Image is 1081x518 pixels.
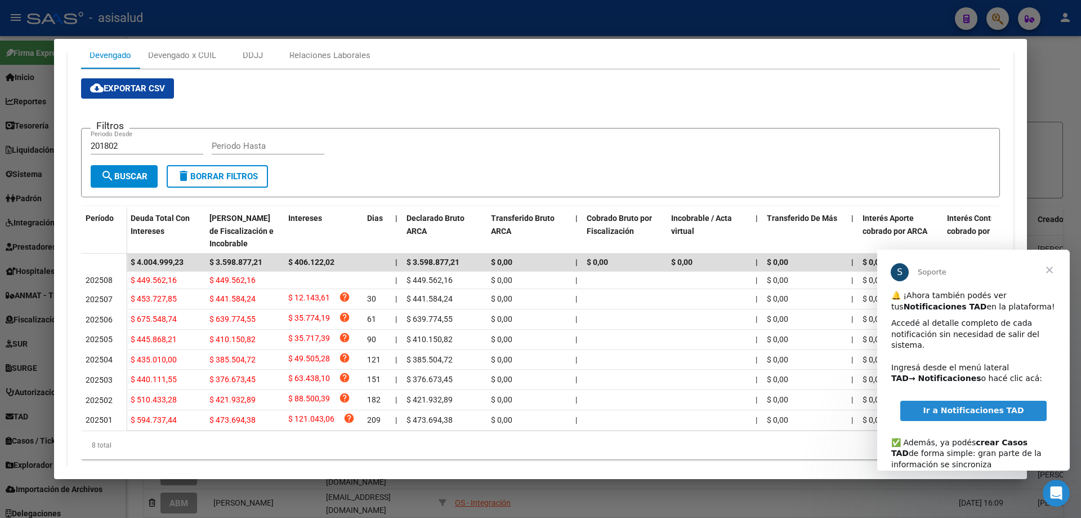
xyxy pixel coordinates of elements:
[863,355,884,364] span: $ 0,00
[491,395,512,404] span: $ 0,00
[851,258,854,267] span: |
[367,355,381,364] span: 121
[288,413,334,428] span: $ 121.043,06
[407,258,459,267] span: $ 3.598.877,21
[395,294,397,303] span: |
[858,206,942,256] datatable-header-cell: Interés Aporte cobrado por ARCA
[877,250,1070,471] iframe: Intercom live chat mensaje
[288,392,330,408] span: $ 88.500,39
[289,49,370,61] div: Relaciones Laborales
[81,78,174,99] button: Exportar CSV
[756,395,757,404] span: |
[1043,480,1070,507] iframe: Intercom live chat
[767,294,788,303] span: $ 0,00
[767,355,788,364] span: $ 0,00
[751,206,762,256] datatable-header-cell: |
[343,413,355,424] i: help
[131,395,177,404] span: $ 510.433,28
[395,276,397,285] span: |
[407,335,453,344] span: $ 410.150,82
[395,258,397,267] span: |
[86,415,113,424] span: 202501
[863,315,884,324] span: $ 0,00
[367,294,376,303] span: 30
[177,169,190,183] mat-icon: delete
[395,375,397,384] span: |
[243,49,263,61] div: DDJJ
[491,294,512,303] span: $ 0,00
[575,315,577,324] span: |
[756,214,758,223] span: |
[131,415,177,424] span: $ 594.737,44
[86,214,114,223] span: Período
[575,214,578,223] span: |
[395,415,397,424] span: |
[14,176,178,254] div: ✅ Además, ya podés de forma simple: gran parte de la información se sincroniza automáticamente y ...
[767,375,788,384] span: $ 0,00
[288,258,334,267] span: $ 406.122,02
[863,276,884,285] span: $ 0,00
[86,375,113,384] span: 202503
[101,171,148,181] span: Buscar
[767,335,788,344] span: $ 0,00
[86,295,113,304] span: 202507
[756,315,757,324] span: |
[395,315,397,324] span: |
[86,396,113,405] span: 202502
[339,352,350,364] i: help
[575,375,577,384] span: |
[126,206,205,256] datatable-header-cell: Deuda Total Con Intereses
[863,415,884,424] span: $ 0,00
[131,315,177,324] span: $ 675.548,74
[209,355,256,364] span: $ 385.504,72
[367,335,376,344] span: 90
[491,355,512,364] span: $ 0,00
[363,206,391,256] datatable-header-cell: Dias
[339,291,350,303] i: help
[367,375,381,384] span: 151
[90,49,131,61] div: Devengado
[81,431,1000,459] div: 8 total
[205,206,284,256] datatable-header-cell: Deuda Bruta Neto de Fiscalización e Incobrable
[101,169,114,183] mat-icon: search
[407,375,453,384] span: $ 376.673,45
[288,291,330,307] span: $ 12.143,61
[863,214,927,236] span: Interés Aporte cobrado por ARCA
[767,315,788,324] span: $ 0,00
[851,375,853,384] span: |
[863,294,884,303] span: $ 0,00
[209,375,256,384] span: $ 376.673,45
[947,214,1020,236] span: Interés Contribución cobrado por ARCA
[339,372,350,383] i: help
[209,258,262,267] span: $ 3.598.877,21
[209,335,256,344] span: $ 410.150,82
[90,83,165,94] span: Exportar CSV
[863,375,884,384] span: $ 0,00
[851,395,853,404] span: |
[942,206,1027,256] datatable-header-cell: Interés Contribución cobrado por ARCA
[587,258,608,267] span: $ 0,00
[767,258,788,267] span: $ 0,00
[167,165,268,188] button: Borrar Filtros
[131,335,177,344] span: $ 445.868,21
[407,315,453,324] span: $ 639.774,55
[131,276,177,285] span: $ 449.562,16
[571,206,582,256] datatable-header-cell: |
[491,276,512,285] span: $ 0,00
[756,375,757,384] span: |
[491,258,512,267] span: $ 0,00
[209,395,256,404] span: $ 421.932,89
[491,214,555,236] span: Transferido Bruto ARCA
[395,214,397,223] span: |
[762,206,847,256] datatable-header-cell: Transferido De Más
[575,276,577,285] span: |
[391,206,402,256] datatable-header-cell: |
[177,171,258,181] span: Borrar Filtros
[491,315,512,324] span: $ 0,00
